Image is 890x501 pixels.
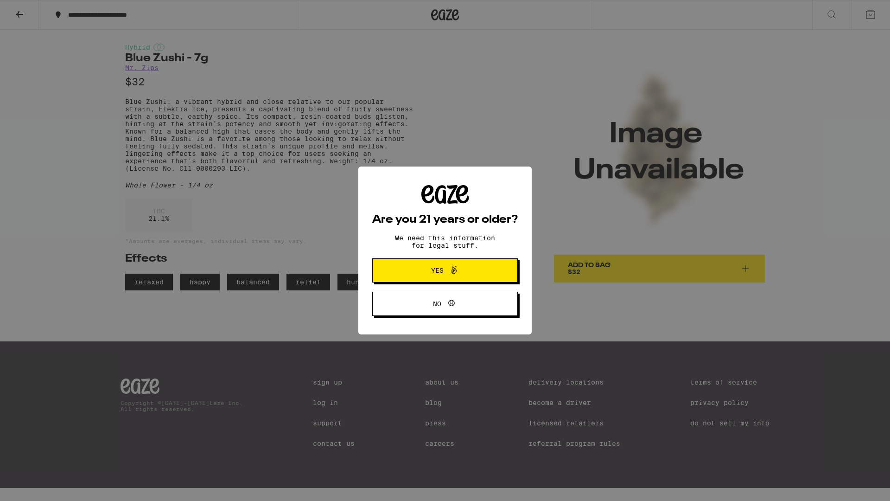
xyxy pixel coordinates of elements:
span: No [433,301,441,307]
button: Yes [372,258,518,283]
span: Yes [431,267,444,274]
p: We need this information for legal stuff. [387,234,503,249]
h2: Are you 21 years or older? [372,214,518,225]
button: No [372,292,518,316]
